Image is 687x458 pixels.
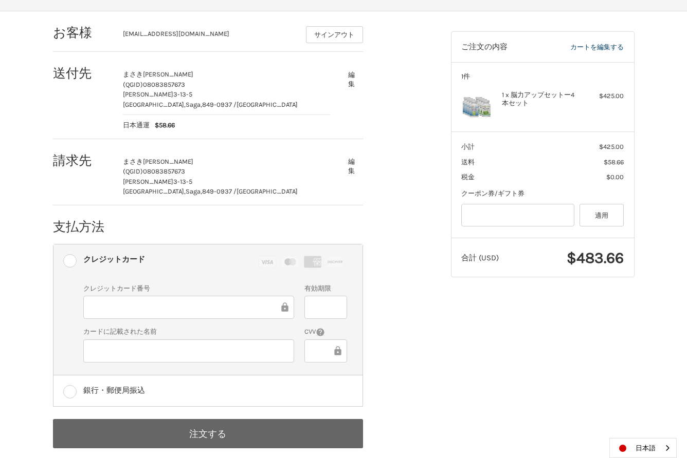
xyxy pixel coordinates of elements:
label: クレジットカード番号 [83,283,294,294]
span: 08083857673 [143,167,185,175]
a: 日本語 [610,438,676,457]
a: カートを編集する [537,42,624,52]
span: [GEOGRAPHIC_DATA] [237,187,298,195]
h3: ご注文の内容 [461,42,537,52]
span: $0.00 [606,173,624,181]
iframe: 安全なクレジットカードフレーム - CVV [312,345,332,357]
h2: 支払方法 [53,219,113,235]
div: Language [609,438,677,458]
span: 合計 (USD) [461,253,499,262]
button: サインアウト [306,26,363,43]
h2: 送付先 [53,65,113,81]
span: Saga, [186,101,202,108]
h2: お客様 [53,25,113,41]
span: $425.00 [599,143,624,150]
h3: 1件 [461,72,624,81]
label: 有効期限 [304,283,347,294]
button: 適用 [580,204,624,227]
span: [GEOGRAPHIC_DATA], [123,187,186,195]
span: (QGID) [123,167,143,175]
span: 08083857673 [143,81,185,88]
span: $58.66 [150,120,175,130]
span: 税金 [461,173,475,181]
div: クーポン券/ギフト券 [461,188,624,199]
iframe: セキュア・クレジットカード・フレーム - カード所有者名 [91,345,287,357]
span: (QGID) [123,81,143,88]
span: [PERSON_NAME]3-13-5 [123,178,192,185]
span: [GEOGRAPHIC_DATA], [123,101,186,108]
div: $425.00 [583,91,624,101]
span: まさき [123,158,143,165]
iframe: セキュア・クレジットカード・フレーム - クレジットカード番号 [91,301,279,313]
span: $58.66 [604,158,624,166]
input: Gift Certificate or Coupon Code [461,204,574,227]
span: [PERSON_NAME]3-13-5 [123,90,192,98]
aside: Language selected: 日本語 [609,438,677,458]
span: [PERSON_NAME] [143,70,193,78]
div: 銀行・郵便局振込 [83,382,145,399]
div: クレジットカード [83,251,145,268]
button: 編集 [340,154,363,179]
span: Saga, [186,187,202,195]
span: [PERSON_NAME] [143,158,193,165]
span: 849-0937 / [202,187,237,195]
h2: 請求先 [53,152,113,168]
label: CVV [304,327,347,337]
button: 注文する [53,419,363,448]
label: カードに記載された名前 [83,327,294,337]
div: [EMAIL_ADDRESS][DOMAIN_NAME] [123,29,296,43]
button: 編集 [340,67,363,92]
span: まさき [123,70,143,78]
span: 小計 [461,143,475,150]
span: 送料 [461,158,475,166]
span: 日本通運 [123,120,150,130]
h4: 1 x 脳力アップセットー4本セット [502,91,581,108]
span: [GEOGRAPHIC_DATA] [237,101,298,108]
iframe: セキュア・クレジットカード・フレーム - 有効期限 [312,301,340,313]
span: $483.66 [567,249,624,267]
span: 849-0937 / [202,101,237,108]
